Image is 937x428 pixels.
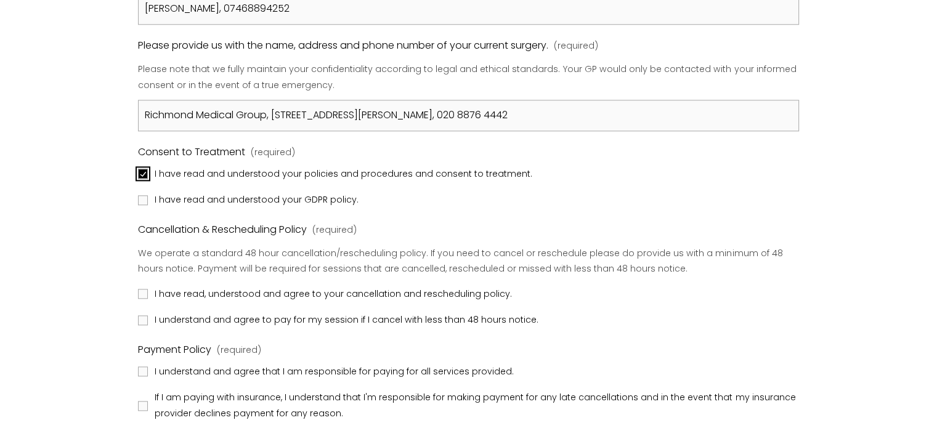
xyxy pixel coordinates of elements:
[155,312,538,328] span: I understand and agree to pay for my session if I cancel with less than 48 hours notice.
[138,37,548,55] span: Please provide us with the name, address and phone number of your current surgery.
[138,169,148,179] input: I have read and understood your policies and procedures and consent to treatment.
[138,57,798,97] p: Please note that we fully maintain your confidentiality according to legal and ethical standards....
[138,401,148,411] input: If I am paying with insurance, I understand that I'm responsible for making payment for any late ...
[138,366,148,376] input: I understand and agree that I am responsible for paying for all services provided.
[138,195,148,205] input: I have read and understood your GDPR policy.
[155,364,514,380] span: I understand and agree that I am responsible for paying for all services provided.
[155,390,796,421] span: If I am paying with insurance, I understand that I'm responsible for making payment for any late ...
[554,38,598,54] span: (required)
[155,166,532,182] span: I have read and understood your policies and procedures and consent to treatment.
[138,341,211,359] span: Payment Policy
[251,145,295,161] span: (required)
[138,241,798,281] p: We operate a standard 48 hour cancellation/rescheduling policy. If you need to cancel or reschedu...
[138,143,245,161] span: Consent to Treatment
[312,222,357,238] span: (required)
[155,192,359,208] span: I have read and understood your GDPR policy.
[217,342,261,358] span: (required)
[155,286,512,302] span: I have read, understood and agree to your cancellation and rescheduling policy.
[138,289,148,299] input: I have read, understood and agree to your cancellation and rescheduling policy.
[138,221,307,239] span: Cancellation & Rescheduling Policy
[138,315,148,325] input: I understand and agree to pay for my session if I cancel with less than 48 hours notice.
